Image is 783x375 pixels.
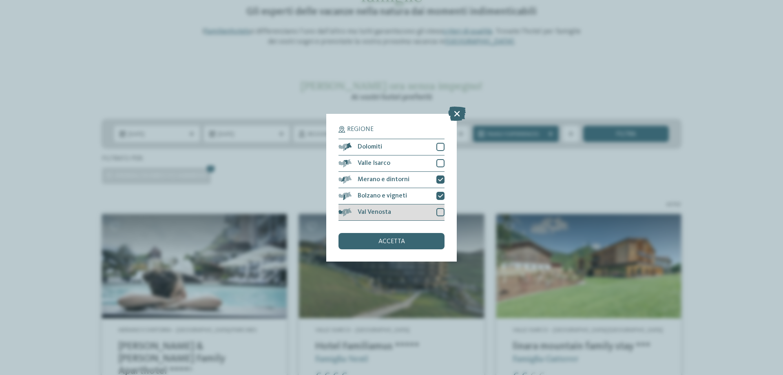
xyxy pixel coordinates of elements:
[358,144,382,150] span: Dolomiti
[358,209,391,215] span: Val Venosta
[347,126,374,133] span: Regione
[378,238,405,245] span: accetta
[358,176,409,183] span: Merano e dintorni
[358,193,407,199] span: Bolzano e vigneti
[358,160,390,166] span: Valle Isarco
